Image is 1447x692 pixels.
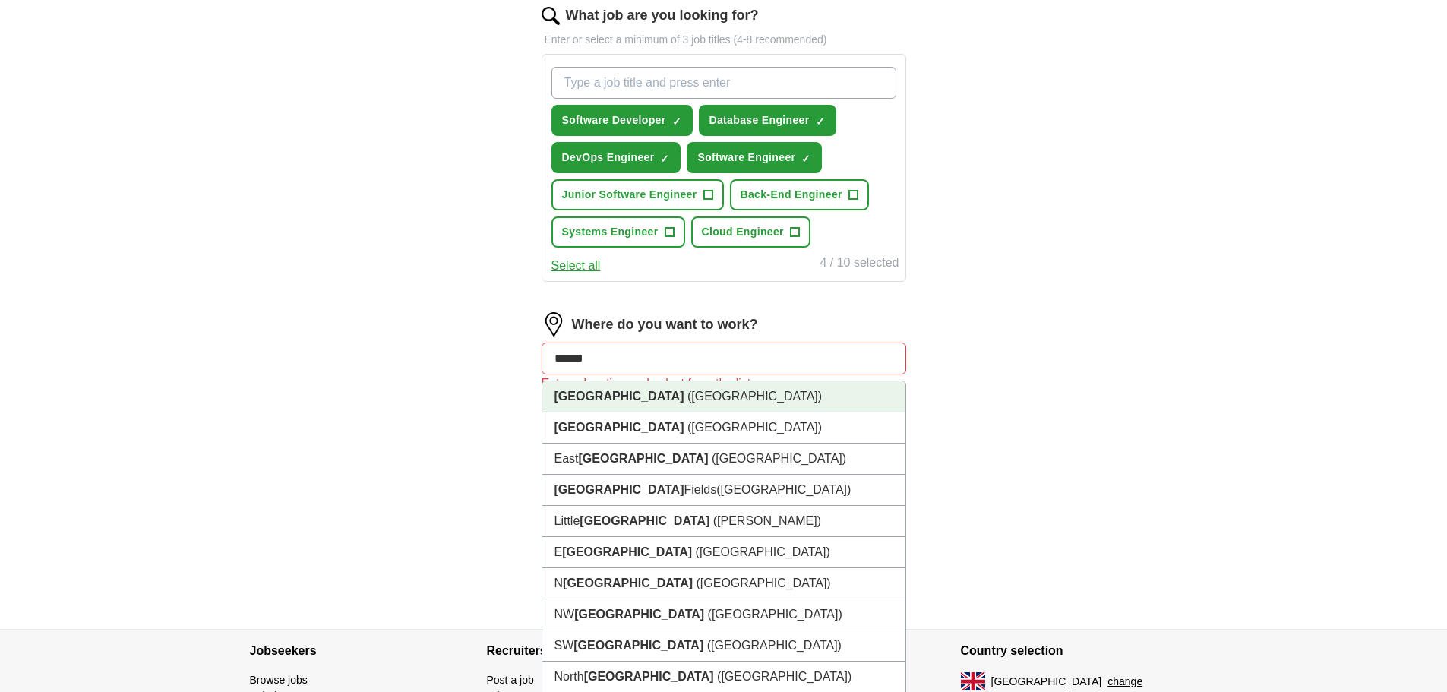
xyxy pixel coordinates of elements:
[554,421,684,434] strong: [GEOGRAPHIC_DATA]
[712,452,846,465] span: ([GEOGRAPHIC_DATA])
[696,545,830,558] span: ([GEOGRAPHIC_DATA])
[716,483,851,496] span: ([GEOGRAPHIC_DATA])
[713,514,821,527] span: ([PERSON_NAME])
[554,483,684,496] strong: [GEOGRAPHIC_DATA]
[687,142,822,173] button: Software Engineer✓
[708,608,842,621] span: ([GEOGRAPHIC_DATA])
[961,630,1198,672] h4: Country selection
[542,374,906,393] div: Enter a location and select from the list
[551,216,685,248] button: Systems Engineer
[572,314,758,335] label: Where do you want to work?
[579,452,709,465] strong: [GEOGRAPHIC_DATA]
[562,187,697,203] span: Junior Software Engineer
[697,150,795,166] span: Software Engineer
[566,5,759,26] label: What job are you looking for?
[707,639,842,652] span: ([GEOGRAPHIC_DATA])
[551,257,601,275] button: Select all
[542,444,905,475] li: East
[687,421,822,434] span: ([GEOGRAPHIC_DATA])
[573,639,703,652] strong: [GEOGRAPHIC_DATA]
[542,7,560,25] img: search.png
[584,670,714,683] strong: [GEOGRAPHIC_DATA]
[563,577,693,589] strong: [GEOGRAPHIC_DATA]
[801,153,810,165] span: ✓
[562,150,655,166] span: DevOps Engineer
[717,670,851,683] span: ([GEOGRAPHIC_DATA])
[816,115,825,128] span: ✓
[574,608,704,621] strong: [GEOGRAPHIC_DATA]
[660,153,669,165] span: ✓
[551,105,693,136] button: Software Developer✓
[580,514,709,527] strong: [GEOGRAPHIC_DATA]
[250,674,308,686] a: Browse jobs
[542,599,905,630] li: NW
[961,672,985,690] img: UK flag
[741,187,842,203] span: Back-End Engineer
[551,67,896,99] input: Type a job title and press enter
[542,312,566,337] img: location.png
[702,224,784,240] span: Cloud Engineer
[542,32,906,48] p: Enter or select a minimum of 3 job titles (4-8 recommended)
[487,674,534,686] a: Post a job
[562,112,666,128] span: Software Developer
[542,506,905,537] li: Little
[672,115,681,128] span: ✓
[551,179,724,210] button: Junior Software Engineer
[554,390,684,403] strong: [GEOGRAPHIC_DATA]
[991,674,1102,690] span: [GEOGRAPHIC_DATA]
[551,142,681,173] button: DevOps Engineer✓
[687,390,822,403] span: ([GEOGRAPHIC_DATA])
[696,577,830,589] span: ([GEOGRAPHIC_DATA])
[542,537,905,568] li: E
[699,105,836,136] button: Database Engineer✓
[542,630,905,662] li: SW
[542,475,905,506] li: Fields
[542,568,905,599] li: N
[562,545,692,558] strong: [GEOGRAPHIC_DATA]
[1107,674,1142,690] button: change
[820,254,899,275] div: 4 / 10 selected
[730,179,869,210] button: Back-End Engineer
[562,224,659,240] span: Systems Engineer
[709,112,810,128] span: Database Engineer
[691,216,810,248] button: Cloud Engineer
